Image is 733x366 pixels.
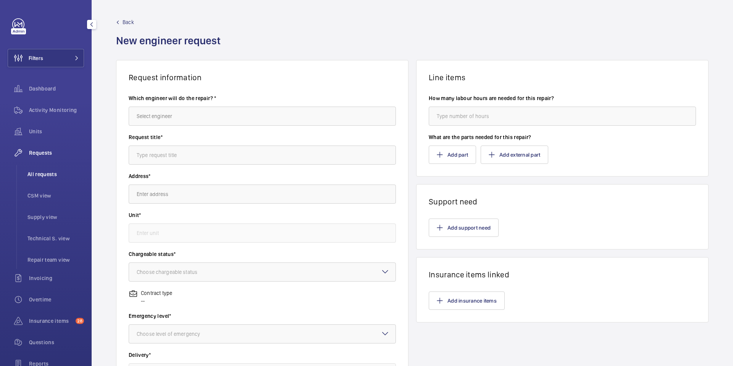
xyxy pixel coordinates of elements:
[29,54,43,62] span: Filters
[29,149,84,157] span: Requests
[141,289,172,297] p: Contract type
[129,312,396,320] label: Emergency level*
[27,213,84,221] span: Supply view
[129,172,396,180] label: Address*
[137,268,216,276] div: Choose chargeable status
[429,133,696,141] label: What are the parts needed for this repair?
[141,297,172,304] p: --
[129,73,396,82] h1: Request information
[429,197,696,206] h1: Support need
[481,146,548,164] button: Add external part
[429,219,499,237] button: Add support need
[29,317,73,325] span: Insurance items
[8,49,84,67] button: Filters
[27,235,84,242] span: Technical S. view
[429,270,696,279] h1: Insurance items linked
[27,170,84,178] span: All requests
[29,106,84,114] span: Activity Monitoring
[76,318,84,324] span: 28
[129,107,396,126] input: Select engineer
[27,192,84,199] span: CSM view
[29,296,84,303] span: Overtime
[129,211,396,219] label: Unit*
[129,146,396,165] input: Type request title
[429,107,696,126] input: Type number of hours
[29,274,84,282] span: Invoicing
[429,94,696,102] label: How many labour hours are needed for this repair?
[137,330,219,338] div: Choose level of emergency
[29,85,84,92] span: Dashboard
[129,185,396,204] input: Enter address
[129,250,396,258] label: Chargeable status*
[129,351,396,359] label: Delivery*
[27,256,84,264] span: Repair team view
[123,18,134,26] span: Back
[429,292,505,310] button: Add insurance items
[129,133,396,141] label: Request title*
[116,34,225,60] h1: New engineer request
[29,338,84,346] span: Questions
[429,73,696,82] h1: Line items
[29,128,84,135] span: Units
[429,146,476,164] button: Add part
[129,94,396,102] label: Which engineer will do the repair? *
[129,223,396,243] input: Enter unit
